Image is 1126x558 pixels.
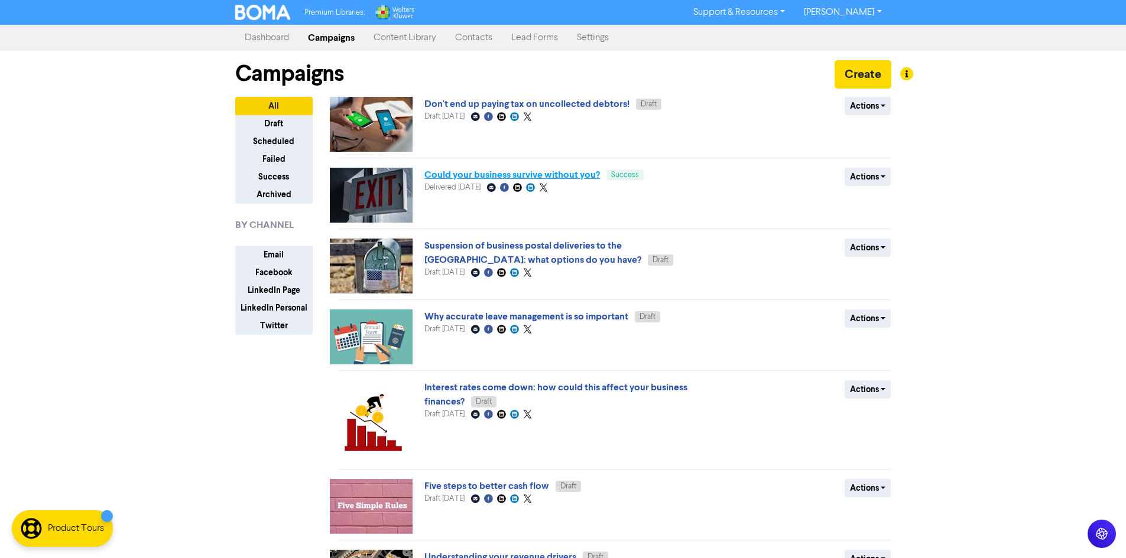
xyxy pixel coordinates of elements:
span: Draft [DATE] [424,495,465,502]
img: image_1757372704489.jpg [330,239,413,293]
button: Actions [845,239,891,257]
button: Scheduled [235,132,313,151]
img: image_1757909763083.jpg [330,97,413,152]
a: Lead Forms [502,26,567,50]
img: image_1757317491654.jpg [330,309,413,364]
button: Actions [845,479,891,497]
img: image_1757908755349.jpg [330,168,413,223]
button: Actions [845,380,891,399]
iframe: Chat Widget [1067,501,1126,558]
a: Suspension of business postal deliveries to the [GEOGRAPHIC_DATA]: what options do you have? [424,240,641,266]
span: Success [611,171,639,179]
span: Draft [DATE] [424,410,465,418]
img: image_1756872466577.jpg [330,380,413,463]
a: Support & Resources [684,3,794,22]
a: Contacts [446,26,502,50]
span: BY CHANNEL [235,218,294,232]
a: Campaigns [298,26,364,50]
span: Delivered [DATE] [424,184,481,191]
span: Draft [640,313,656,321]
span: Draft [DATE] [424,325,465,333]
button: All [235,97,313,115]
a: Could your business survive without you? [424,169,600,181]
button: Twitter [235,316,313,335]
span: Draft [DATE] [424,113,465,120]
a: Settings [567,26,618,50]
button: Archived [235,185,313,204]
span: Draft [560,482,576,490]
button: Draft [235,115,313,133]
span: Draft [653,256,669,264]
span: Draft [641,100,657,108]
button: Email [235,246,313,264]
button: Success [235,168,313,186]
button: LinkedIn Page [235,281,313,299]
button: Failed [235,150,313,168]
button: LinkedIn Personal [235,299,313,317]
span: Draft [DATE] [424,269,465,276]
img: Wolters Kluwer [374,5,414,20]
img: BOMA Logo [235,5,291,20]
a: Don't end up paying tax on uncollected debtors! [424,98,629,110]
a: [PERSON_NAME] [794,3,891,22]
button: Actions [845,168,891,186]
h1: Campaigns [235,60,344,87]
a: Content Library [364,26,446,50]
a: Dashboard [235,26,298,50]
img: image_1757378573514.jpeg [330,479,413,534]
a: Why accurate leave management is so important [424,311,628,322]
span: Premium Libraries: [304,9,365,17]
span: Draft [476,398,492,406]
button: Create [835,60,891,89]
button: Actions [845,309,891,328]
a: Interest rates come down: how could this affect your business finances? [424,381,687,407]
button: Actions [845,97,891,115]
button: Facebook [235,263,313,282]
a: Five steps to better cash flow [424,480,549,492]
